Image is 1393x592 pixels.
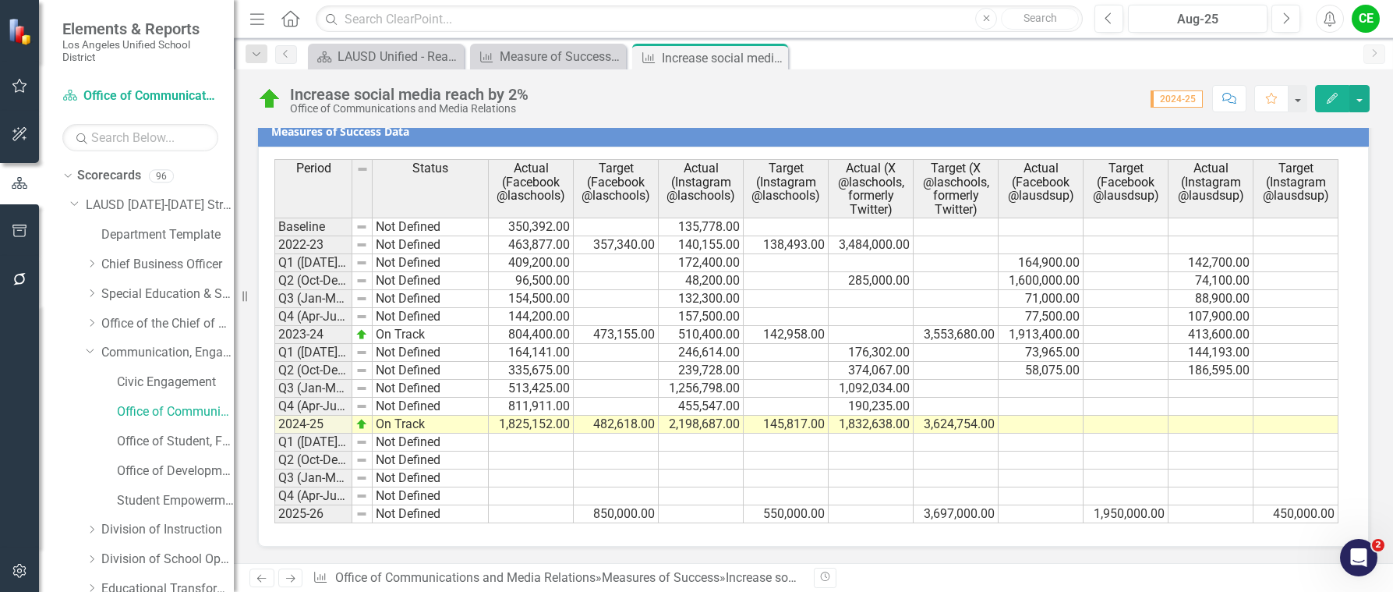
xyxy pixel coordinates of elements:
a: Office of Student, Family and Community Engagement (SFACE) [117,433,234,451]
td: Not Defined [373,290,489,308]
span: 2 [1372,539,1384,551]
td: 3,697,000.00 [914,505,999,523]
td: 850,000.00 [574,505,659,523]
td: 190,235.00 [829,398,914,416]
span: Target (Instagram @laschools) [747,161,825,203]
td: 186,595.00 [1168,362,1253,380]
td: Not Defined [373,308,489,326]
td: 77,500.00 [999,308,1084,326]
td: Q2 (Oct-Dec)-25/26 [274,452,352,470]
td: 154,500.00 [489,290,574,308]
img: zOikAAAAAElFTkSuQmCC [355,418,368,431]
a: Student Empowerment Unit [117,492,234,510]
div: 96 [149,169,174,183]
img: 8DAGhfEEPCf229AAAAAElFTkSuQmCC [355,364,368,377]
td: Not Defined [373,380,489,398]
td: 550,000.00 [744,505,829,523]
td: 463,877.00 [489,236,574,254]
td: 73,965.00 [999,344,1084,362]
td: Not Defined [373,362,489,380]
td: 144,193.00 [1168,344,1253,362]
img: ClearPoint Strategy [6,16,36,46]
td: Q2 (Oct-Dec)-24/25 [274,362,352,380]
div: Aug-25 [1133,10,1262,29]
a: Scorecards [77,167,141,185]
td: 3,624,754.00 [914,416,999,434]
img: 8DAGhfEEPCf229AAAAAElFTkSuQmCC [355,346,368,359]
span: 2024-25 [1151,90,1203,108]
img: 8DAGhfEEPCf229AAAAAElFTkSuQmCC [355,292,368,305]
td: 239,728.00 [659,362,744,380]
div: Measure of Success - Scorecard Report [500,47,622,66]
a: Office of Development and Civic Engagement [117,463,234,480]
td: 246,614.00 [659,344,744,362]
div: Increase social media reach by 2% [726,570,914,585]
td: Not Defined [373,452,489,470]
span: Search [1024,12,1057,24]
a: Office of the Chief of Staff [101,315,234,333]
td: 1,256,798.00 [659,380,744,398]
a: Department Template [101,226,234,244]
div: Increase social media reach by 2% [662,48,784,68]
td: 107,900.00 [1168,308,1253,326]
td: 3,553,680.00 [914,326,999,344]
td: Not Defined [373,470,489,487]
td: 1,600,000.00 [999,272,1084,290]
td: 138,493.00 [744,236,829,254]
td: 335,675.00 [489,362,574,380]
img: 8DAGhfEEPCf229AAAAAElFTkSuQmCC [355,490,368,502]
a: Communication, Engagement & Collaboration [101,344,234,362]
td: 74,100.00 [1168,272,1253,290]
img: 8DAGhfEEPCf229AAAAAElFTkSuQmCC [355,400,368,413]
iframe: Intercom live chat [1340,539,1377,576]
a: LAUSD Unified - Ready for the World [312,47,460,66]
img: zOikAAAAAElFTkSuQmCC [355,328,368,341]
div: » » [313,569,801,587]
td: 2022-23 [274,236,352,254]
td: Not Defined [373,272,489,290]
span: Status [412,161,448,175]
td: 3,484,000.00 [829,236,914,254]
a: Office of Communications and Media Relations [62,87,218,105]
td: 409,200.00 [489,254,574,272]
td: 1,832,638.00 [829,416,914,434]
td: Q3 (Jan-Mar)-23/24 [274,290,352,308]
div: Office of Communications and Media Relations [290,103,529,115]
a: Office of Communications and Media Relations [335,570,596,585]
a: Measure of Success - Scorecard Report [474,47,622,66]
td: 135,778.00 [659,218,744,236]
td: 2024-25 [274,416,352,434]
span: Actual (Facebook @laschools) [492,161,570,203]
td: 285,000.00 [829,272,914,290]
img: 8DAGhfEEPCf229AAAAAElFTkSuQmCC [355,454,368,466]
td: 374,067.00 [829,362,914,380]
td: Q1 ([DATE]-Sep)-23/24 [274,254,352,272]
a: LAUSD [DATE]-[DATE] Strategic Plan [86,197,234,214]
td: 2,198,687.00 [659,416,744,434]
span: Target (Instagram @lausdsup) [1257,161,1335,203]
td: 58,075.00 [999,362,1084,380]
td: 455,547.00 [659,398,744,416]
a: Chief Business Officer [101,256,234,274]
td: Not Defined [373,254,489,272]
img: 8DAGhfEEPCf229AAAAAElFTkSuQmCC [355,310,368,323]
td: 513,425.00 [489,380,574,398]
div: CE [1352,5,1380,33]
td: Q3 (Jan-Mar)-24/25 [274,380,352,398]
td: Q4 (Apr-Jun)-24/25 [274,398,352,416]
button: Aug-25 [1128,5,1267,33]
div: Increase social media reach by 2% [290,86,529,103]
img: On Track [257,87,282,112]
span: Target (Facebook @laschools) [577,161,655,203]
td: 172,400.00 [659,254,744,272]
button: Search [1001,8,1079,30]
td: On Track [373,326,489,344]
a: Division of Instruction [101,521,234,539]
td: Not Defined [373,505,489,523]
td: Q4 (Apr-Jun)-23/24 [274,308,352,326]
td: 71,000.00 [999,290,1084,308]
span: Target (X @laschools, formerly Twitter) [917,161,995,216]
td: 142,958.00 [744,326,829,344]
span: Target (Facebook @lausdsup) [1087,161,1165,203]
a: Civic Engagement [117,374,234,392]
